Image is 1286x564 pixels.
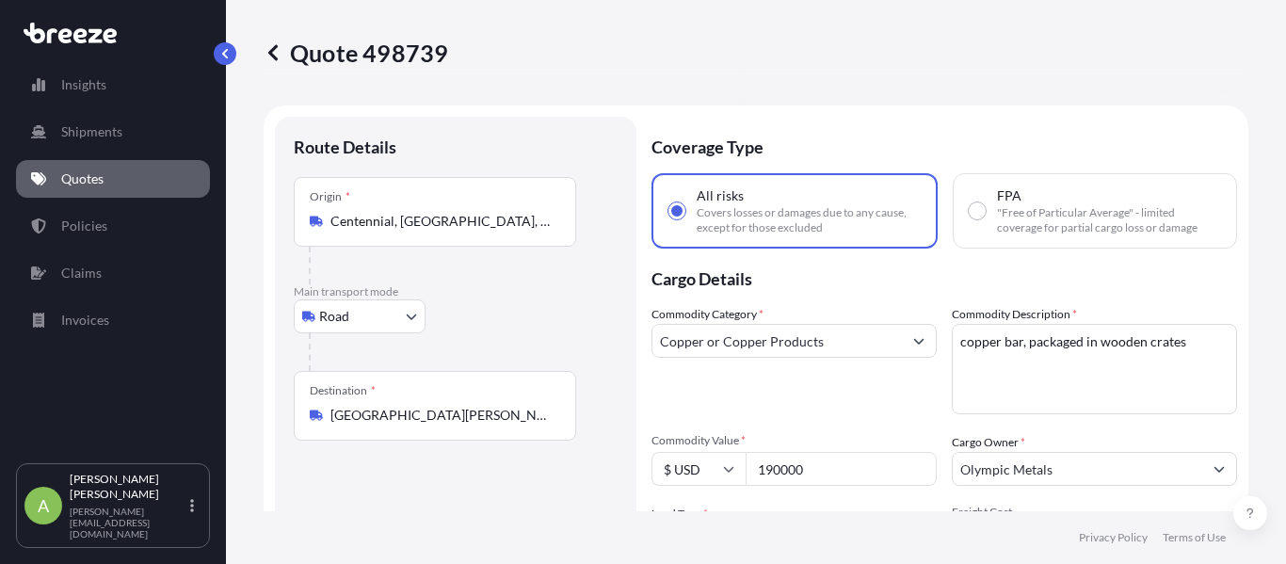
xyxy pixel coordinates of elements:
[61,169,104,188] p: Quotes
[997,186,1021,205] span: FPA
[969,202,986,219] input: FPA"Free of Particular Average" - limited coverage for partial cargo loss or damage
[952,505,1237,520] span: Freight Cost
[16,254,210,292] a: Claims
[651,117,1237,173] p: Coverage Type
[16,66,210,104] a: Insights
[264,38,448,68] p: Quote 498739
[38,496,49,515] span: A
[952,433,1025,452] label: Cargo Owner
[16,160,210,198] a: Quotes
[953,452,1202,486] input: Full name
[902,324,936,358] button: Show suggestions
[61,311,109,330] p: Invoices
[70,472,186,502] p: [PERSON_NAME] [PERSON_NAME]
[997,205,1221,235] span: "Free of Particular Average" - limited coverage for partial cargo loss or damage
[61,217,107,235] p: Policies
[697,186,744,205] span: All risks
[330,212,553,231] input: Origin
[1163,530,1226,545] a: Terms of Use
[746,452,937,486] input: Type amount
[61,264,102,282] p: Claims
[319,307,349,326] span: Road
[294,284,618,299] p: Main transport mode
[294,299,426,333] button: Select transport
[697,205,921,235] span: Covers losses or damages due to any cause, except for those excluded
[61,122,122,141] p: Shipments
[16,301,210,339] a: Invoices
[1079,530,1148,545] a: Privacy Policy
[651,249,1237,305] p: Cargo Details
[16,113,210,151] a: Shipments
[651,305,764,324] label: Commodity Category
[330,406,553,425] input: Destination
[16,207,210,245] a: Policies
[1202,452,1236,486] button: Show suggestions
[952,305,1077,324] label: Commodity Description
[310,383,376,398] div: Destination
[651,433,937,448] span: Commodity Value
[952,324,1237,414] textarea: copper bar, packaged in wooden crates
[70,506,186,540] p: [PERSON_NAME][EMAIL_ADDRESS][DOMAIN_NAME]
[651,505,708,524] span: Load Type
[668,202,685,219] input: All risksCovers losses or damages due to any cause, except for those excluded
[294,136,396,158] p: Route Details
[652,324,902,358] input: Select a commodity type
[61,75,106,94] p: Insights
[310,189,350,204] div: Origin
